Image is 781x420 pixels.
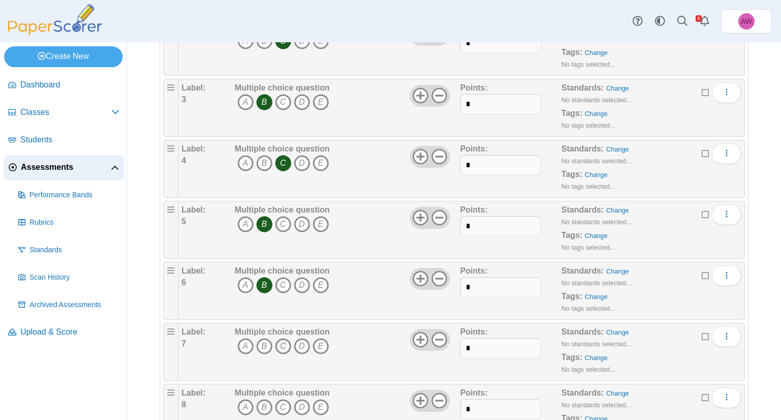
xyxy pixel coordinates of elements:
[14,238,124,262] a: Standards
[29,300,119,310] span: Archived Assessments
[256,399,273,415] i: B
[182,400,186,409] b: 8
[561,244,615,251] small: No tags selected...
[294,155,310,171] i: D
[561,96,632,104] small: No standards selected...
[237,338,254,354] i: A
[606,267,629,275] a: Change
[561,266,604,275] b: Standards:
[313,338,329,354] i: E
[561,157,632,165] small: No standards selected...
[20,134,119,145] span: Students
[561,205,604,214] b: Standards:
[182,217,186,226] b: 5
[561,327,604,336] b: Standards:
[163,140,178,198] div: Drag handle
[561,109,582,117] b: Tags:
[237,155,254,171] i: A
[561,83,604,92] b: Standards:
[4,156,124,180] a: Assessments
[4,28,106,37] a: PaperScorer
[313,216,329,232] i: E
[561,279,632,287] small: No standards selected...
[275,399,291,415] i: C
[313,277,329,293] i: E
[585,354,608,362] a: Change
[294,94,310,110] i: D
[182,339,186,348] b: 7
[20,79,119,91] span: Dashboard
[561,144,604,153] b: Standards:
[606,328,629,336] a: Change
[561,388,604,397] b: Standards:
[256,216,273,232] i: B
[182,34,186,43] b: 2
[738,13,755,29] span: Adam Williams
[561,48,582,56] b: Tags:
[29,190,119,200] span: Performance Bands
[29,273,119,283] span: Scan History
[256,277,273,293] i: B
[163,262,178,320] div: Drag handle
[585,232,608,239] a: Change
[712,387,741,408] button: More options
[21,162,111,173] span: Assessments
[182,95,186,104] b: 3
[460,205,488,214] b: Points:
[561,61,615,68] small: No tags selected...
[741,18,752,25] span: Adam Williams
[237,216,254,232] i: A
[712,204,741,225] button: More options
[163,79,178,137] div: Drag handle
[561,340,632,348] small: No standards selected...
[4,73,124,98] a: Dashboard
[561,353,582,362] b: Tags:
[561,292,582,301] b: Tags:
[585,49,608,56] a: Change
[561,183,615,190] small: No tags selected...
[712,265,741,286] button: More options
[256,94,273,110] i: B
[275,94,291,110] i: C
[460,83,488,92] b: Points:
[275,155,291,171] i: C
[182,327,205,336] b: Label:
[561,366,615,373] small: No tags selected...
[182,388,205,397] b: Label:
[14,211,124,235] a: Rubrics
[561,170,582,178] b: Tags:
[561,401,632,409] small: No standards selected...
[182,83,205,92] b: Label:
[182,278,186,287] b: 6
[235,388,330,397] b: Multiple choice question
[606,206,629,214] a: Change
[163,18,178,76] div: Drag handle
[460,388,488,397] b: Points:
[585,171,608,178] a: Change
[313,399,329,415] i: E
[606,145,629,153] a: Change
[235,205,330,214] b: Multiple choice question
[29,245,119,255] span: Standards
[235,327,330,336] b: Multiple choice question
[294,338,310,354] i: D
[20,326,119,338] span: Upload & Score
[235,266,330,275] b: Multiple choice question
[163,201,178,259] div: Drag handle
[4,4,106,35] img: PaperScorer
[182,266,205,275] b: Label:
[235,144,330,153] b: Multiple choice question
[275,216,291,232] i: C
[4,101,124,125] a: Classes
[237,277,254,293] i: A
[275,277,291,293] i: C
[4,320,124,345] a: Upload & Score
[4,46,123,67] a: Create New
[561,218,632,226] small: No standards selected...
[182,205,205,214] b: Label:
[14,183,124,207] a: Performance Bands
[460,327,488,336] b: Points:
[721,9,772,34] a: Adam Williams
[313,155,329,171] i: E
[256,155,273,171] i: B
